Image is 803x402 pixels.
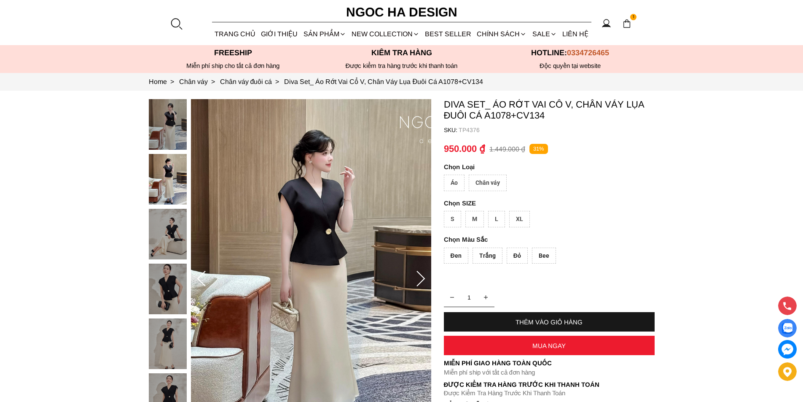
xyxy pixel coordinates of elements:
[782,323,792,334] img: Display image
[444,200,655,207] p: SIZE
[149,78,179,85] a: Link to Home
[567,49,609,57] span: 0334726465
[444,318,655,326] div: THÊM VÀO GIỎ HÀNG
[529,144,548,154] p: 31%
[444,359,552,367] font: Miễn phí giao hàng toàn quốc
[444,236,631,243] p: Màu Sắc
[469,175,507,191] div: Chân váy
[272,78,282,85] span: >
[422,23,474,45] a: BEST SELLER
[149,49,317,57] p: Freeship
[444,389,655,397] p: Được Kiểm Tra Hàng Trước Khi Thanh Toán
[444,127,459,133] h6: SKU:
[149,154,187,205] img: Diva Set_ Áo Rớt Vai Cổ V, Chân Váy Lụa Đuôi Cá A1078+CV134_mini_1
[507,248,528,264] div: Đỏ
[371,49,432,57] font: Kiểm tra hàng
[444,99,655,121] p: Diva Set_ Áo Rớt Vai Cổ V, Chân Váy Lụa Đuôi Cá A1078+CV134
[465,211,484,227] div: M
[208,78,218,85] span: >
[529,23,559,45] a: SALE
[149,209,187,259] img: Diva Set_ Áo Rớt Vai Cổ V, Chân Váy Lụa Đuôi Cá A1078+CV134_mini_2
[317,62,486,70] p: Được kiểm tra hàng trước khi thanh toán
[149,99,187,150] img: Diva Set_ Áo Rớt Vai Cổ V, Chân Váy Lụa Đuôi Cá A1078+CV134_mini_0
[486,49,655,57] p: Hotline:
[444,369,535,376] font: Miễn phí ship với tất cả đơn hàng
[212,23,258,45] a: TRANG CHỦ
[149,264,187,314] img: Diva Set_ Áo Rớt Vai Cổ V, Chân Váy Lụa Đuôi Cá A1078+CV134_mini_3
[778,319,797,337] a: Display image
[444,163,631,170] p: Loại
[301,23,349,45] div: SẢN PHẨM
[444,289,494,306] input: Quantity input
[486,62,655,70] h6: Độc quyền tại website
[444,143,485,154] p: 950.000 ₫
[444,175,465,191] div: Áo
[622,19,631,28] img: img-CART-ICON-ksit0nf1
[284,78,483,85] a: Link to Diva Set_ Áo Rớt Vai Cổ V, Chân Váy Lụa Đuôi Cá A1078+CV134
[778,340,797,359] a: messenger
[489,145,525,153] p: 1.449.000 ₫
[509,211,530,227] div: XL
[220,78,285,85] a: Link to Chân váy đuôi cá
[179,78,220,85] a: Link to Chân váy
[444,211,461,227] div: S
[630,14,637,21] span: 1
[444,381,655,389] p: Được Kiểm Tra Hàng Trước Khi Thanh Toán
[338,2,465,22] a: Ngoc Ha Design
[474,23,529,45] div: Chính sách
[167,78,177,85] span: >
[488,211,505,227] div: L
[459,127,655,133] p: TP4376
[559,23,591,45] a: LIÊN HỆ
[532,248,556,264] div: Bee
[444,248,468,264] div: Đen
[149,318,187,369] img: Diva Set_ Áo Rớt Vai Cổ V, Chân Váy Lụa Đuôi Cá A1078+CV134_mini_4
[149,62,317,70] div: Miễn phí ship cho tất cả đơn hàng
[258,23,301,45] a: GIỚI THIỆU
[473,248,502,264] div: Trắng
[349,23,422,45] a: NEW COLLECTION
[444,342,655,349] div: MUA NGAY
